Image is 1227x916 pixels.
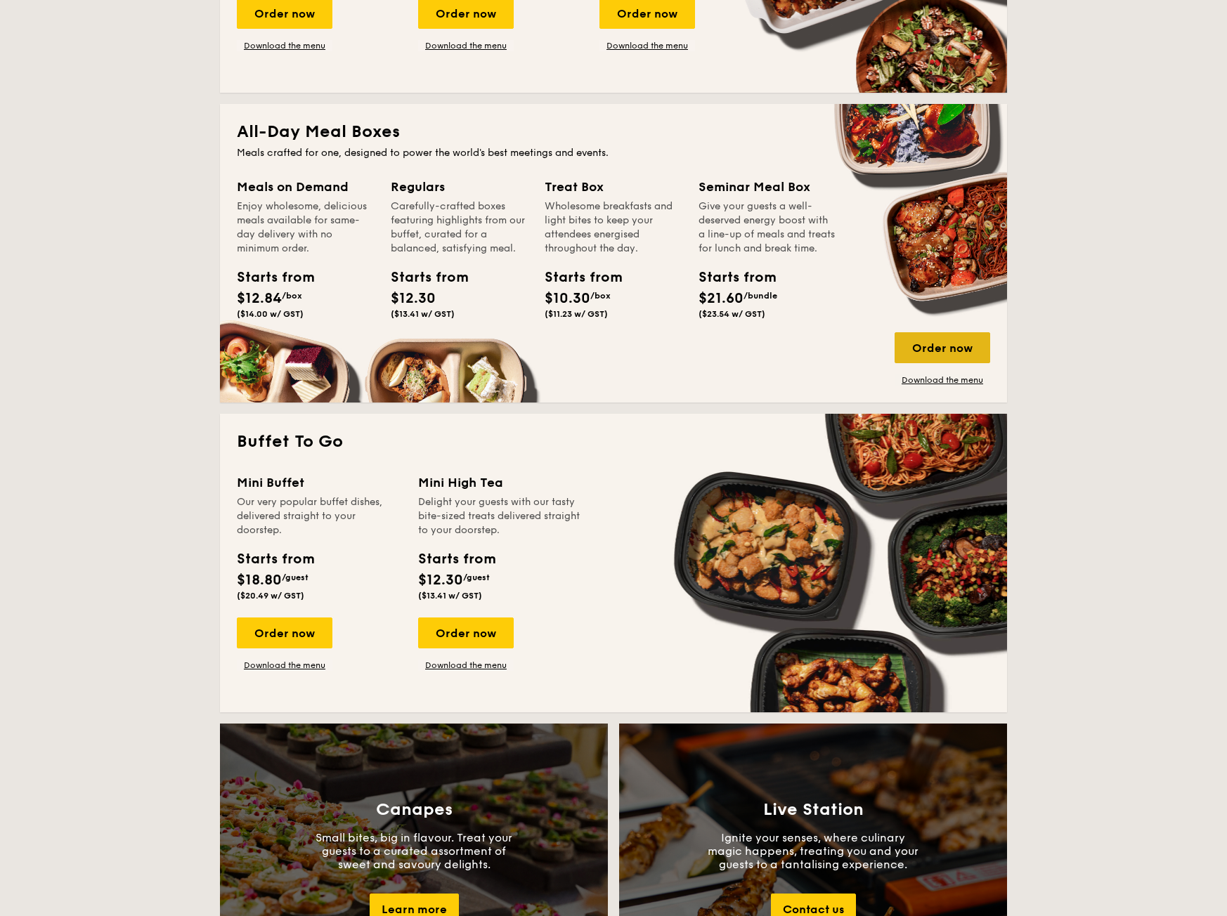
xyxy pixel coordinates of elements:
[418,549,495,570] div: Starts from
[237,549,313,570] div: Starts from
[895,332,990,363] div: Order now
[237,591,304,601] span: ($20.49 w/ GST)
[744,291,777,301] span: /bundle
[237,121,990,143] h2: All-Day Meal Boxes
[282,572,309,582] span: /guest
[237,660,332,671] a: Download the menu
[699,309,765,319] span: ($23.54 w/ GST)
[391,309,455,319] span: ($13.41 w/ GST)
[545,199,682,256] div: Wholesome breakfasts and light bites to keep your attendees energised throughout the day.
[237,473,401,492] div: Mini Buffet
[237,431,990,453] h2: Buffet To Go
[895,374,990,386] a: Download the menu
[237,40,332,51] a: Download the menu
[418,617,514,648] div: Order now
[418,572,463,589] span: $12.30
[590,291,611,301] span: /box
[237,495,401,537] div: Our very popular buffet dishes, delivered straight to your doorstep.
[708,831,918,871] p: Ignite your senses, where culinary magic happens, treating you and your guests to a tantalising e...
[237,290,282,307] span: $12.84
[418,473,583,492] div: Mini High Tea
[699,177,836,197] div: Seminar Meal Box
[391,267,454,288] div: Starts from
[237,267,300,288] div: Starts from
[237,177,374,197] div: Meals on Demand
[699,199,836,256] div: Give your guests a well-deserved energy boost with a line-up of meals and treats for lunch and br...
[237,572,282,589] span: $18.80
[545,290,590,307] span: $10.30
[545,267,608,288] div: Starts from
[699,267,762,288] div: Starts from
[763,800,864,820] h3: Live Station
[545,177,682,197] div: Treat Box
[418,591,482,601] span: ($13.41 w/ GST)
[391,290,436,307] span: $12.30
[391,177,528,197] div: Regulars
[418,660,514,671] a: Download the menu
[418,495,583,537] div: Delight your guests with our tasty bite-sized treats delivered straight to your doorstep.
[376,800,453,820] h3: Canapes
[237,146,990,160] div: Meals crafted for one, designed to power the world's best meetings and events.
[237,309,304,319] span: ($14.00 w/ GST)
[599,40,695,51] a: Download the menu
[309,831,519,871] p: Small bites, big in flavour. Treat your guests to a curated assortment of sweet and savoury delig...
[699,290,744,307] span: $21.60
[418,40,514,51] a: Download the menu
[391,199,528,256] div: Carefully-crafted boxes featuring highlights from our buffet, curated for a balanced, satisfying ...
[463,572,490,582] span: /guest
[237,199,374,256] div: Enjoy wholesome, delicious meals available for same-day delivery with no minimum order.
[545,309,608,319] span: ($11.23 w/ GST)
[237,617,332,648] div: Order now
[282,291,302,301] span: /box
